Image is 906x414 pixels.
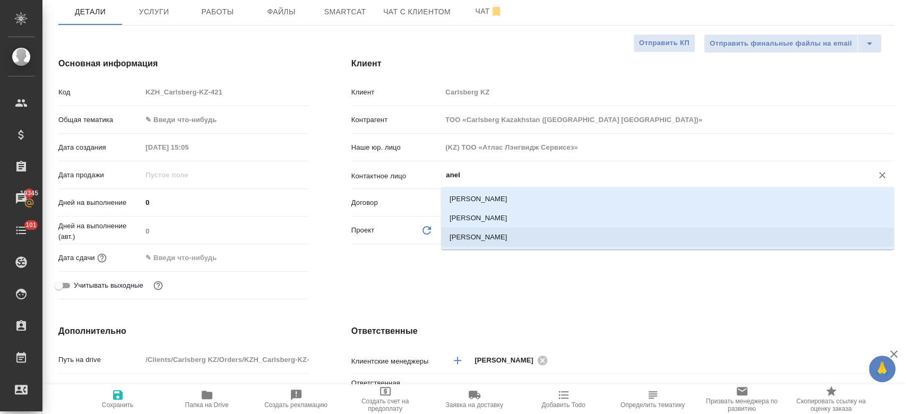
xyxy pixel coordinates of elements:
[192,5,243,19] span: Работы
[383,5,451,19] span: Чат с клиентом
[442,379,894,398] div: Казахстан
[704,34,882,53] div: split button
[145,115,296,125] div: ✎ Введи что-нибудь
[351,378,421,399] p: Ответственная команда
[95,251,109,265] button: Если добавить услуги и заполнить их объемом, то дата рассчитается автоматически
[142,195,308,210] input: ✎ Введи что-нибудь
[351,57,894,70] h4: Клиент
[58,115,142,125] p: Общая тематика
[463,5,514,18] span: Чат
[519,384,608,414] button: Добавить Todo
[58,142,142,153] p: Дата создания
[490,5,503,18] svg: Отписаться
[14,188,45,199] span: 19345
[704,34,858,53] button: Отправить финальные файлы на email
[351,87,442,98] p: Клиент
[445,401,503,409] span: Заявка на доставку
[351,197,442,208] p: Договор
[341,384,430,414] button: Создать счет на предоплату
[347,398,424,412] span: Создать счет на предоплату
[441,209,894,228] li: [PERSON_NAME]
[474,353,551,367] div: [PERSON_NAME]
[142,140,235,155] input: Пустое поле
[128,5,179,19] span: Услуги
[320,5,370,19] span: Smartcat
[19,220,43,230] span: 101
[441,189,894,209] li: [PERSON_NAME]
[142,167,235,183] input: Пустое поле
[442,140,894,155] input: Пустое поле
[787,384,876,414] button: Скопировать ссылку на оценку заказа
[58,221,142,242] p: Дней на выполнение (авт.)
[3,185,40,212] a: 19345
[252,384,341,414] button: Создать рекламацию
[873,358,891,380] span: 🙏
[445,169,856,182] input: ✎ Введи что-нибудь
[442,84,894,100] input: Пустое поле
[608,384,697,414] button: Определить тематику
[185,401,229,409] span: Папка на Drive
[58,325,309,338] h4: Дополнительно
[441,228,894,247] li: [PERSON_NAME]
[58,253,95,263] p: Дата сдачи
[541,401,585,409] span: Добавить Todo
[256,5,307,19] span: Файлы
[142,379,308,395] input: ✎ Введи что-нибудь
[151,279,165,292] button: Выбери, если сб и вс нужно считать рабочими днями для выполнения заказа.
[430,384,519,414] button: Заявка на доставку
[142,111,308,129] div: ✎ Введи что-нибудь
[58,355,142,365] p: Путь на drive
[65,5,116,19] span: Детали
[793,398,869,412] span: Скопировать ссылку на оценку заказа
[142,352,308,367] input: Пустое поле
[74,280,143,291] span: Учитывать выходные
[264,401,327,409] span: Создать рекламацию
[58,87,142,98] p: Код
[710,38,852,50] span: Отправить финальные файлы на email
[888,174,891,176] button: Close
[162,384,252,414] button: Папка на Drive
[474,355,540,366] span: [PERSON_NAME]
[351,225,375,236] p: Проект
[73,384,162,414] button: Сохранить
[445,348,470,373] button: Добавить менеджера
[58,197,142,208] p: Дней на выполнение
[142,250,235,265] input: ✎ Введи что-нибудь
[351,325,894,338] h4: Ответственные
[102,401,134,409] span: Сохранить
[620,401,685,409] span: Определить тематику
[869,356,895,382] button: 🙏
[142,223,308,239] input: Пустое поле
[875,168,890,183] button: Очистить
[58,57,309,70] h4: Основная информация
[633,34,695,53] button: Отправить КП
[639,37,689,49] span: Отправить КП
[351,115,442,125] p: Контрагент
[351,142,442,153] p: Наше юр. лицо
[442,112,894,127] input: Пустое поле
[58,382,142,393] p: Путь
[351,171,442,182] p: Контактное лицо
[704,398,780,412] span: Призвать менеджера по развитию
[142,84,308,100] input: Пустое поле
[3,217,40,244] a: 101
[351,356,442,367] p: Клиентские менеджеры
[58,170,142,180] p: Дата продажи
[697,384,787,414] button: Призвать менеджера по развитию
